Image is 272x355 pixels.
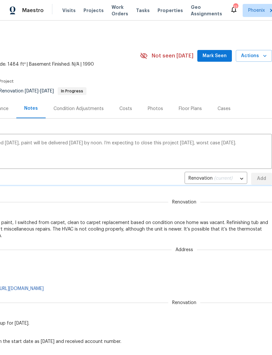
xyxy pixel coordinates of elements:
[158,7,183,14] span: Properties
[179,105,202,112] div: Floor Plans
[203,52,227,60] span: Mark Seen
[25,89,54,93] span: -
[214,176,233,181] span: (current)
[53,105,104,112] div: Condition Adjustments
[83,7,104,14] span: Projects
[197,50,232,62] button: Mark Seen
[191,4,222,17] span: Geo Assignments
[148,105,163,112] div: Photos
[22,7,44,14] span: Maestro
[136,8,150,13] span: Tasks
[248,7,265,14] span: Phoenix
[40,89,54,93] span: [DATE]
[185,171,247,187] div: Renovation (current)
[168,199,200,205] span: Renovation
[233,4,238,10] div: 12
[236,50,272,62] button: Actions
[62,7,76,14] span: Visits
[218,105,231,112] div: Cases
[241,52,267,60] span: Actions
[24,105,38,112] div: Notes
[168,299,200,306] span: Renovation
[25,89,38,93] span: [DATE]
[152,53,193,59] span: Not seen [DATE]
[58,89,86,93] span: In Progress
[172,247,197,253] span: Address
[119,105,132,112] div: Costs
[112,4,128,17] span: Work Orders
